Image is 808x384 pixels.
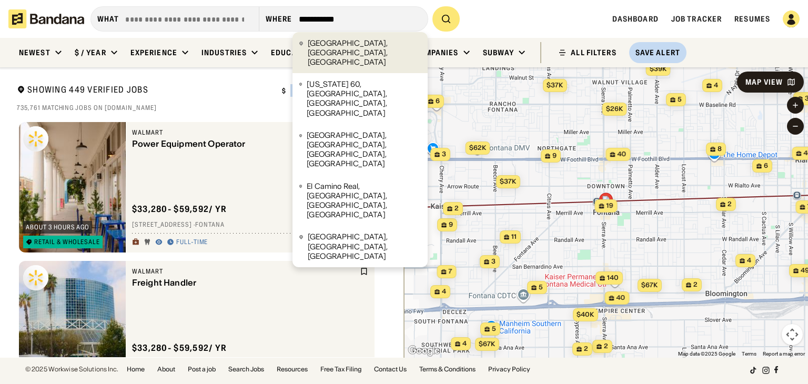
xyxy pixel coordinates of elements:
[671,14,722,24] a: Job Tracker
[320,366,361,372] a: Free Tax Filing
[742,351,756,357] a: Terms (opens in new tab)
[407,344,441,358] img: Google
[17,104,387,112] div: 735,761 matching jobs on [DOMAIN_NAME]
[308,232,421,261] div: [GEOGRAPHIC_DATA], [GEOGRAPHIC_DATA], [GEOGRAPHIC_DATA]
[307,130,421,169] div: [GEOGRAPHIC_DATA], [GEOGRAPHIC_DATA], [GEOGRAPHIC_DATA], [GEOGRAPHIC_DATA]
[277,366,308,372] a: Resources
[97,14,119,24] div: what
[734,14,770,24] a: Resumes
[577,310,594,318] span: $40k
[454,204,459,213] span: 2
[17,84,274,97] div: Showing 449 Verified Jobs
[479,340,495,348] span: $67k
[782,324,803,345] button: Map camera controls
[462,339,467,348] span: 4
[442,287,446,296] span: 4
[617,294,625,302] span: 40
[127,366,145,372] a: Home
[763,351,805,357] a: Report a map error
[584,345,588,353] span: 2
[728,200,732,209] span: 2
[266,14,292,24] div: Where
[747,256,751,265] span: 4
[34,239,100,245] div: Retail & Wholesale
[678,95,682,104] span: 5
[449,220,453,229] span: 9
[25,366,118,372] div: © 2025 Workwise Solutions Inc.
[282,87,286,95] div: $
[539,283,543,292] span: 5
[415,48,459,57] div: Companies
[374,366,407,372] a: Contact Us
[419,366,476,372] a: Terms & Conditions
[132,278,358,288] div: Freight Handler
[764,161,768,170] span: 6
[693,280,698,289] span: 2
[130,48,177,57] div: Experience
[604,342,608,351] span: 2
[547,81,563,89] span: $37k
[132,204,227,215] div: $ 33,280 - $59,592 / yr
[641,281,658,289] span: $67k
[571,49,616,56] div: ALL FILTERS
[650,65,666,73] span: $39k
[606,105,623,113] span: $26k
[307,79,421,118] div: [US_STATE] 60, [GEOGRAPHIC_DATA], [GEOGRAPHIC_DATA], [GEOGRAPHIC_DATA]
[307,181,421,220] div: El Camino Real, [GEOGRAPHIC_DATA], [GEOGRAPHIC_DATA], [GEOGRAPHIC_DATA]
[19,48,50,57] div: Newest
[17,118,387,357] div: grid
[176,238,208,247] div: Full-time
[157,366,175,372] a: About
[132,128,358,137] div: Walmart
[228,366,264,372] a: Search Jobs
[8,9,84,28] img: Bandana logotype
[188,366,216,372] a: Post a job
[492,325,496,334] span: 5
[612,14,659,24] a: Dashboard
[132,221,368,229] div: [STREET_ADDRESS] · Fontana
[511,233,517,241] span: 11
[407,344,441,358] a: Open this area in Google Maps (opens a new window)
[271,48,315,57] div: Education
[718,145,722,154] span: 8
[436,97,440,106] span: 6
[552,151,557,160] span: 9
[449,267,452,276] span: 7
[132,139,358,149] div: Power Equipment Operator
[23,126,48,151] img: Walmart logo
[607,201,613,210] span: 19
[132,342,227,353] div: $ 33,280 - $59,592 / yr
[132,267,358,276] div: Walmart
[745,78,783,86] div: Map View
[635,48,680,57] div: Save Alert
[678,351,735,357] span: Map data ©2025 Google
[442,150,446,159] span: 3
[26,224,89,230] div: about 3 hours ago
[483,48,514,57] div: Subway
[500,177,516,185] span: $37k
[491,257,496,266] span: 3
[714,81,718,90] span: 4
[308,38,421,67] div: [GEOGRAPHIC_DATA], [GEOGRAPHIC_DATA], [GEOGRAPHIC_DATA]
[488,366,530,372] a: Privacy Policy
[23,265,48,290] img: Walmart logo
[75,48,106,57] div: $ / year
[201,48,247,57] div: Industries
[469,144,486,151] span: $62k
[618,150,627,159] span: 40
[607,274,619,282] span: 140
